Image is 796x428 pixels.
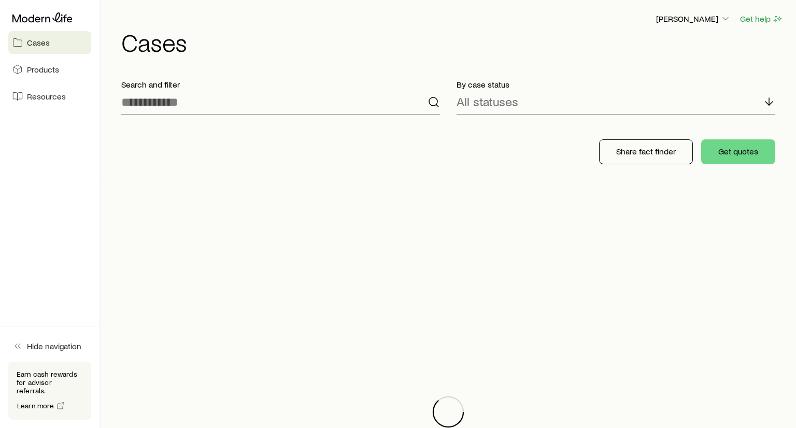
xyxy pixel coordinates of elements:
[27,64,59,75] span: Products
[599,139,693,164] button: Share fact finder
[457,79,775,90] p: By case status
[27,91,66,102] span: Resources
[701,139,775,164] button: Get quotes
[8,335,91,358] button: Hide navigation
[8,31,91,54] a: Cases
[457,94,518,109] p: All statuses
[17,370,83,395] p: Earn cash rewards for advisor referrals.
[121,79,440,90] p: Search and filter
[656,13,731,24] p: [PERSON_NAME]
[656,13,731,25] button: [PERSON_NAME]
[740,13,784,25] button: Get help
[8,58,91,81] a: Products
[17,402,54,409] span: Learn more
[8,85,91,108] a: Resources
[121,30,784,54] h1: Cases
[616,146,676,156] p: Share fact finder
[8,362,91,420] div: Earn cash rewards for advisor referrals.Learn more
[27,37,50,48] span: Cases
[27,341,81,351] span: Hide navigation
